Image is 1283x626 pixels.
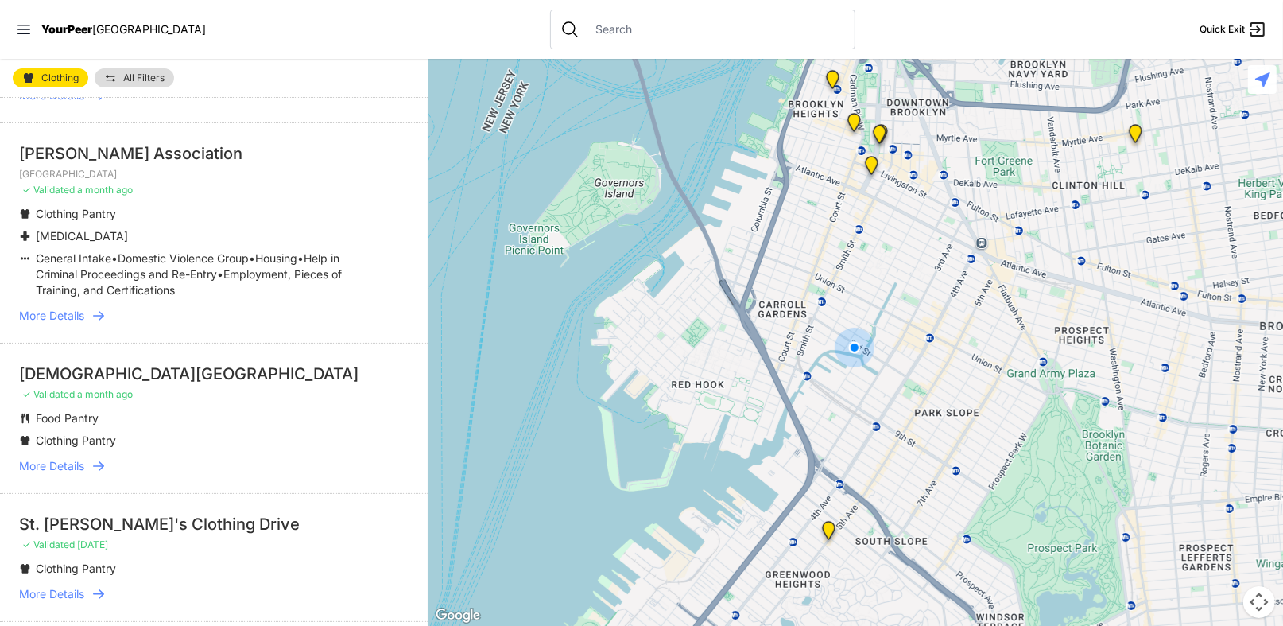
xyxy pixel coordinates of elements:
[19,308,409,324] a: More Details
[1200,23,1245,36] span: Quick Exit
[432,605,484,626] img: Google
[19,458,84,474] span: More Details
[36,562,116,575] span: Clothing Pantry
[1200,20,1267,39] a: Quick Exit
[118,251,249,265] span: Domestic Violence Group
[41,73,79,83] span: Clothing
[13,68,88,87] a: Clothing
[36,207,116,220] span: Clothing Pantry
[77,184,133,196] span: a month ago
[19,586,409,602] a: More Details
[432,605,484,626] a: Open this area in Google Maps (opens a new window)
[19,308,84,324] span: More Details
[123,73,165,83] span: All Filters
[22,539,75,550] span: ✓ Validated
[19,142,409,165] div: [PERSON_NAME] Association
[249,251,255,265] span: •
[870,125,890,150] div: Brooklyn
[844,113,864,138] div: Brooklyn
[22,388,75,400] span: ✓ Validated
[41,25,206,34] a: YourPeer[GEOGRAPHIC_DATA]
[36,434,116,447] span: Clothing Pantry
[297,251,304,265] span: •
[22,184,75,196] span: ✓ Validated
[36,251,111,265] span: General Intake
[19,363,409,385] div: [DEMOGRAPHIC_DATA][GEOGRAPHIC_DATA]
[36,411,99,425] span: Food Pantry
[95,68,174,87] a: All Filters
[1243,586,1275,618] button: Map camera controls
[41,22,92,36] span: YourPeer
[92,22,206,36] span: [GEOGRAPHIC_DATA]
[255,251,297,265] span: Housing
[871,124,891,150] div: Brooklyn
[77,539,108,550] span: [DATE]
[19,586,84,602] span: More Details
[586,21,845,37] input: Search
[111,251,118,265] span: •
[19,168,409,181] p: [GEOGRAPHIC_DATA]
[19,458,409,474] a: More Details
[217,267,223,281] span: •
[36,229,128,243] span: [MEDICAL_DATA]
[835,328,874,367] div: You are here!
[19,513,409,535] div: St. [PERSON_NAME]'s Clothing Drive
[77,388,133,400] span: a month ago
